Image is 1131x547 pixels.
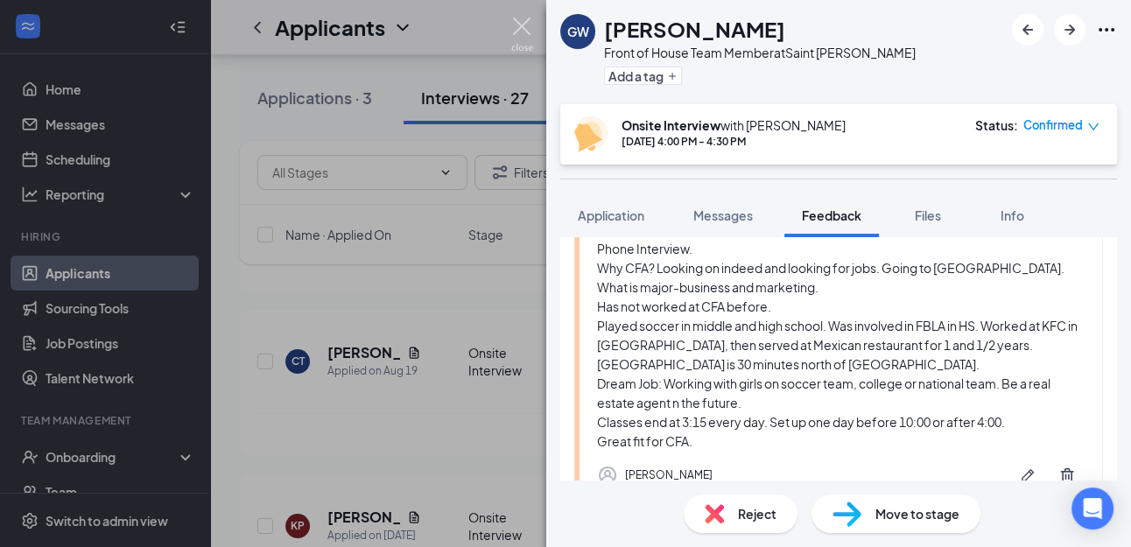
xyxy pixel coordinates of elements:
div: [DATE] 4:00 PM - 4:30 PM [622,134,846,149]
svg: Ellipses [1096,19,1117,40]
span: Reject [738,504,776,523]
button: Pen [1010,458,1045,493]
svg: Profile [597,465,618,486]
div: Phone Interview. Why CFA? Looking on indeed and looking for jobs. Going to [GEOGRAPHIC_DATA]. Wha... [597,239,1085,451]
svg: Pen [1019,466,1036,484]
span: Application [578,207,644,223]
div: Status : [975,116,1018,134]
div: [PERSON_NAME] [625,466,713,484]
span: Move to stage [875,504,959,523]
svg: ArrowRight [1059,19,1080,40]
button: PlusAdd a tag [604,67,682,85]
span: Messages [693,207,753,223]
span: Info [1001,207,1024,223]
b: Onsite Interview [622,117,720,133]
span: Feedback [802,207,861,223]
span: Files [915,207,941,223]
div: with [PERSON_NAME] [622,116,846,134]
div: Front of House Team Member at Saint [PERSON_NAME] [604,44,916,61]
button: Trash [1050,458,1085,493]
div: GW [567,23,589,40]
svg: ArrowLeftNew [1017,19,1038,40]
div: Open Intercom Messenger [1071,487,1113,529]
span: down [1087,121,1099,133]
svg: Plus [667,71,678,81]
button: ArrowRight [1054,14,1085,46]
button: ArrowLeftNew [1012,14,1043,46]
h1: [PERSON_NAME] [604,14,785,44]
span: Confirmed [1023,116,1083,134]
svg: Trash [1058,466,1076,484]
